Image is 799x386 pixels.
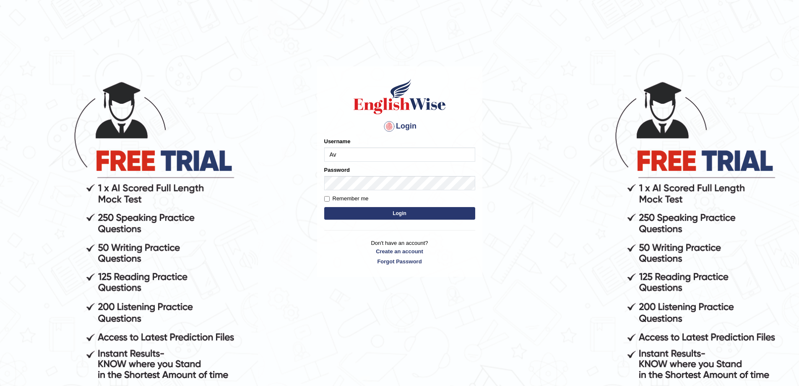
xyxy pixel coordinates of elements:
a: Forgot Password [324,257,475,265]
label: Username [324,137,351,145]
button: Login [324,207,475,220]
p: Don't have an account? [324,239,475,265]
a: Create an account [324,247,475,255]
label: Password [324,166,350,174]
h4: Login [324,120,475,133]
label: Remember me [324,194,369,203]
input: Remember me [324,196,330,202]
img: Logo of English Wise sign in for intelligent practice with AI [352,78,448,116]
